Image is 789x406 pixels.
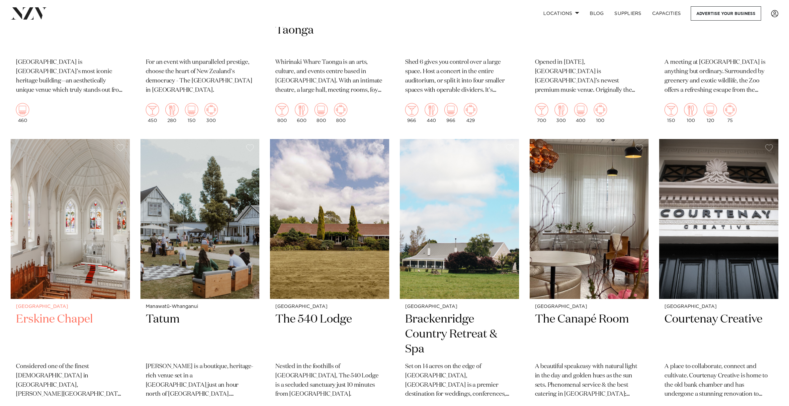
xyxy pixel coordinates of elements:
[16,362,125,399] p: Considered one of the finest [DEMOGRAPHIC_DATA] in [GEOGRAPHIC_DATA], [PERSON_NAME][GEOGRAPHIC_DA...
[16,312,125,357] h2: Erskine Chapel
[205,103,218,123] div: 300
[16,304,125,309] small: [GEOGRAPHIC_DATA]
[684,103,697,123] div: 100
[16,58,125,95] p: [GEOGRAPHIC_DATA] is [GEOGRAPHIC_DATA]’s most iconic heritage building—an aesthetically unique ve...
[535,103,548,116] img: cocktail.png
[594,103,607,123] div: 100
[146,312,254,357] h2: Tatum
[405,58,514,95] p: Shed 6 gives you control over a large space. Host a concert in the entire auditorium, or split it...
[165,103,179,123] div: 280
[535,362,644,399] p: A beautiful speakeasy with natural light in the day and golden hues as the sun sets. Phenomenal s...
[295,103,308,123] div: 600
[146,362,254,399] p: [PERSON_NAME] is a boutique, heritage-rich venue set in a [GEOGRAPHIC_DATA] just an hour north of...
[146,103,159,123] div: 450
[185,103,198,116] img: theatre.png
[664,103,678,116] img: cocktail.png
[425,103,438,123] div: 440
[275,312,384,357] h2: The 540 Lodge
[146,58,254,95] p: For an event with unparalleled prestige, choose the heart of New Zealand's democracy - The [GEOGR...
[664,103,678,123] div: 150
[464,103,477,123] div: 429
[535,312,644,357] h2: The Canapé Room
[146,103,159,116] img: cocktail.png
[314,103,328,116] img: theatre.png
[574,103,587,116] img: theatre.png
[146,8,254,53] h2: Parliament Buildings
[535,58,644,95] p: Opened in [DATE], [GEOGRAPHIC_DATA] is [GEOGRAPHIC_DATA]’s newest premium music venue. Originally...
[16,103,29,116] img: theatre.png
[275,8,384,53] h2: Whirinaki Whare Taonga
[16,103,29,123] div: 460
[594,103,607,116] img: meeting.png
[425,103,438,116] img: dining.png
[11,7,47,19] img: nzv-logo.png
[555,103,568,116] img: dining.png
[684,103,697,116] img: dining.png
[334,103,347,116] img: meeting.png
[275,103,289,116] img: cocktail.png
[165,103,179,116] img: dining.png
[555,103,568,123] div: 300
[664,312,773,357] h2: Courtenay Creative
[704,103,717,123] div: 120
[538,6,584,21] a: Locations
[664,362,773,399] p: A place to collaborate, connect and cultivate. Courtenay Creative is home to the old bank chamber...
[584,6,609,21] a: BLOG
[405,103,418,116] img: cocktail.png
[405,8,514,53] h2: Shed 6
[535,304,644,309] small: [GEOGRAPHIC_DATA]
[464,103,477,116] img: meeting.png
[535,103,548,123] div: 700
[444,103,458,123] div: 966
[314,103,328,123] div: 800
[334,103,347,123] div: 800
[609,6,647,21] a: SUPPLIERS
[691,6,761,21] a: Advertise your business
[574,103,587,123] div: 400
[16,8,125,53] h2: Old St Paul's
[405,362,514,399] p: Set on 14 acres on the edge of [GEOGRAPHIC_DATA], [GEOGRAPHIC_DATA] is a premier destination for ...
[185,103,198,123] div: 150
[275,58,384,95] p: Whirinaki Whare Taonga is an arts, culture, and events centre based in [GEOGRAPHIC_DATA]. With an...
[444,103,458,116] img: theatre.png
[275,103,289,123] div: 800
[535,8,644,53] h2: Meow Nui
[295,103,308,116] img: dining.png
[704,103,717,116] img: theatre.png
[664,304,773,309] small: [GEOGRAPHIC_DATA]
[723,103,737,116] img: meeting.png
[275,362,384,399] p: Nestled in the foothills of [GEOGRAPHIC_DATA], The 540 Lodge is a secluded sanctuary just 10 minu...
[405,304,514,309] small: [GEOGRAPHIC_DATA]
[664,8,773,53] h2: [GEOGRAPHIC_DATA]
[647,6,686,21] a: Capacities
[275,304,384,309] small: [GEOGRAPHIC_DATA]
[664,58,773,95] p: A meeting at [GEOGRAPHIC_DATA] is anything but ordinary. Surrounded by greenery and exotic wildli...
[146,304,254,309] small: Manawatū-Whanganui
[405,312,514,357] h2: Brackenridge Country Retreat & Spa
[405,103,418,123] div: 966
[723,103,737,123] div: 75
[205,103,218,116] img: meeting.png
